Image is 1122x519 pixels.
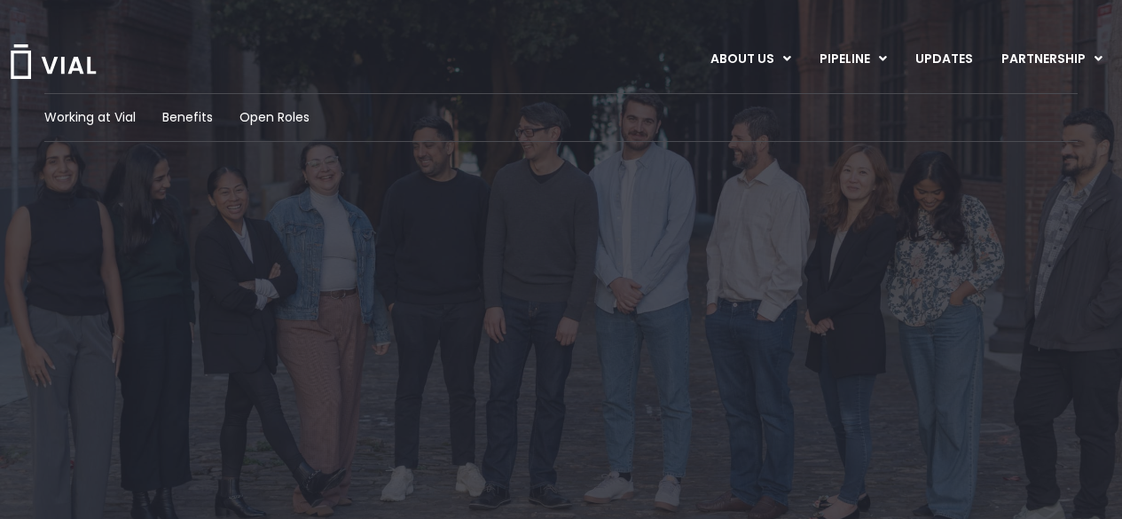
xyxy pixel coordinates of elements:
a: Working at Vial [44,108,136,127]
img: Vial Logo [9,44,98,79]
a: Open Roles [239,108,310,127]
a: PARTNERSHIPMenu Toggle [987,44,1117,75]
a: ABOUT USMenu Toggle [696,44,804,75]
a: UPDATES [901,44,986,75]
a: Benefits [162,108,213,127]
a: PIPELINEMenu Toggle [805,44,900,75]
